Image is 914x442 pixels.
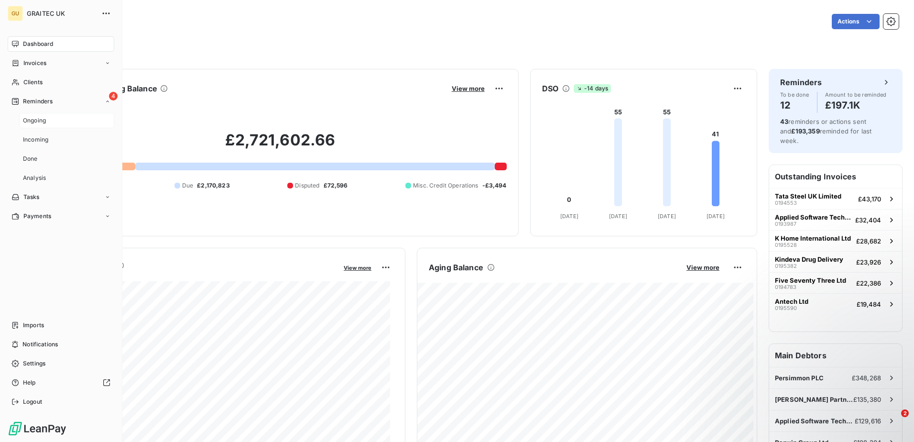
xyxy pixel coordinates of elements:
button: View more [449,84,488,93]
tspan: [DATE] [560,213,578,220]
tspan: [DATE] [658,213,676,220]
button: Tata Steel UK Limited0194553£43,170 [769,188,902,209]
span: Due [182,181,193,190]
span: Misc. Credit Operations [413,181,478,190]
span: £22,386 [856,279,881,287]
span: £32,404 [855,216,881,224]
span: £129,616 [855,417,881,425]
span: K Home International Ltd [775,234,851,242]
span: Reminders [23,97,53,106]
span: Help [23,378,36,387]
span: Applied Software Technology, LLC [775,417,855,425]
button: Kindeva Drug Delivery0195382£23,926 [769,251,902,272]
div: GU [8,6,23,21]
iframe: Intercom live chat [881,409,904,432]
span: £23,926 [856,258,881,266]
span: Disputed [295,181,319,190]
span: Dashboard [23,40,53,48]
span: Antech Ltd [775,298,808,305]
span: 0194783 [775,284,796,290]
img: Logo LeanPay [8,421,67,436]
span: View more [686,264,719,271]
span: 43 [780,118,788,125]
h2: £2,721,602.66 [54,131,507,159]
span: £72,596 [324,181,348,190]
span: £43,170 [858,195,881,203]
span: 0193987 [775,221,796,227]
tspan: [DATE] [707,213,725,220]
button: View more [684,263,722,272]
span: £193,359 [791,127,819,135]
span: -£3,494 [482,181,507,190]
iframe: Intercom notifications message [723,349,914,416]
span: Applied Software Technology, LLC [775,213,851,221]
span: View more [452,85,485,92]
span: Imports [23,321,44,330]
span: Tata Steel UK Limited [775,192,841,200]
button: Antech Ltd0195590£19,484 [769,293,902,314]
span: 0195382 [775,263,797,269]
h6: Reminders [780,77,822,88]
h6: Aging Balance [429,262,483,273]
button: Applied Software Technology, LLC0193987£32,404 [769,209,902,230]
span: GRAITEC UK [27,10,96,17]
span: Logout [23,398,42,406]
span: To be done [780,92,809,98]
button: Actions [832,14,880,29]
h6: Outstanding Invoices [769,165,902,188]
span: Payments [23,212,51,221]
span: Ongoing [23,116,46,125]
span: £2,170,823 [197,181,230,190]
h4: £197.1K [825,98,887,113]
span: 2 [901,409,909,417]
span: 0195528 [775,242,797,248]
h4: 12 [780,98,809,113]
span: -14 days [574,84,611,93]
button: Five Seventy Three Ltd0194783£22,386 [769,272,902,293]
span: reminders or actions sent and reminded for last week. [780,118,871,144]
span: Analysis [23,174,46,182]
tspan: [DATE] [609,213,627,220]
span: Invoices [23,59,46,67]
span: 4 [109,92,118,100]
span: £19,484 [857,300,881,308]
button: K Home International Ltd0195528£28,682 [769,230,902,251]
span: £28,682 [856,237,881,245]
span: Incoming [23,135,48,144]
span: 0194553 [775,200,797,206]
span: Amount to be reminded [825,92,887,98]
span: Done [23,155,38,163]
span: View more [344,265,371,271]
span: Settings [23,359,45,368]
span: Notifications [22,340,58,349]
span: 0195590 [775,305,797,311]
h6: DSO [542,83,558,94]
span: Monthly Revenue [54,271,337,281]
span: Tasks [23,193,40,201]
span: Kindeva Drug Delivery [775,255,843,263]
button: View more [341,263,374,272]
a: Help [8,375,114,390]
span: Clients [23,78,43,87]
span: Five Seventy Three Ltd [775,276,846,284]
h6: Main Debtors [769,344,902,367]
